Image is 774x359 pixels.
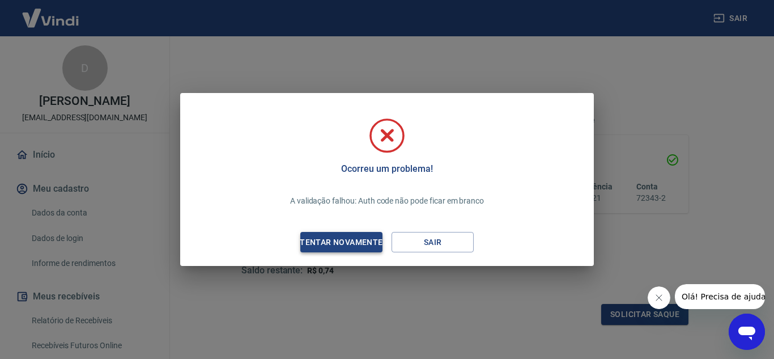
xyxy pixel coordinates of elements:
iframe: Botão para abrir a janela de mensagens [729,314,765,350]
span: Olá! Precisa de ajuda? [7,8,95,17]
div: Tentar novamente [286,235,396,250]
p: A validação falhou: Auth code não pode ficar em branco [290,195,484,207]
iframe: Fechar mensagem [648,286,670,309]
button: Tentar novamente [300,232,382,253]
iframe: Mensagem da empresa [675,284,765,309]
button: Sair [392,232,474,253]
h5: Ocorreu um problema! [341,163,432,175]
